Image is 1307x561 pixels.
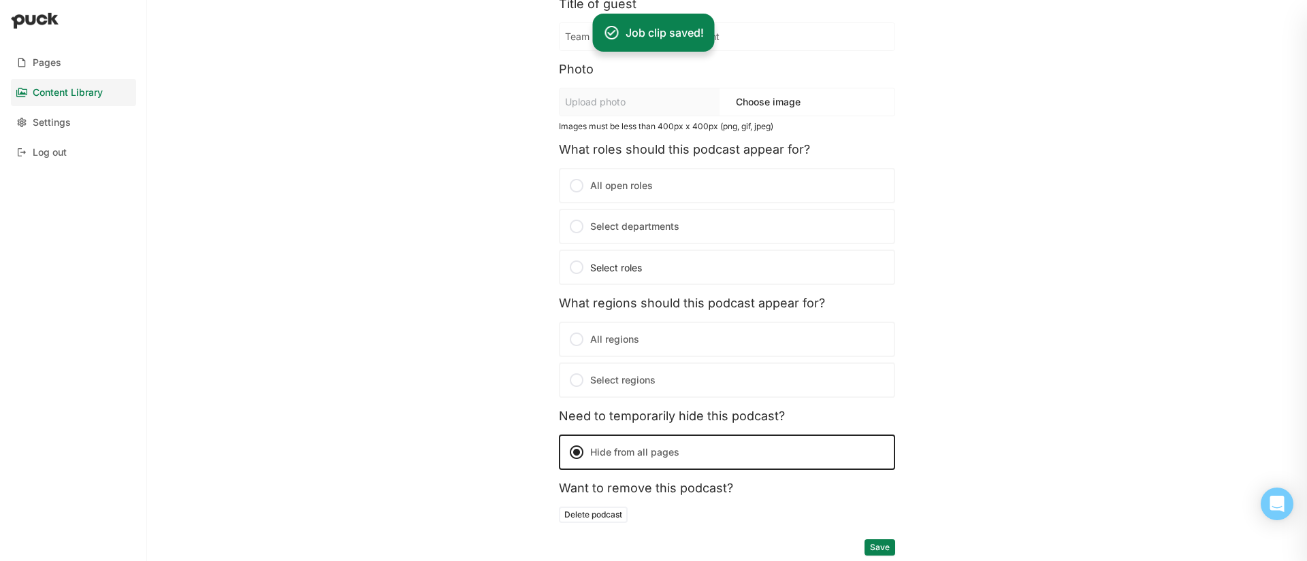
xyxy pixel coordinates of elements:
[730,91,806,113] button: Choose image
[559,209,895,244] label: Select departments
[568,259,886,275] div: Select roles
[559,322,895,357] label: All regions
[33,117,71,129] div: Settings
[559,296,895,311] div: What regions should this podcast appear for?
[559,142,895,157] div: What roles should this podcast appear for?
[559,362,895,398] label: Select regions
[865,539,895,556] button: Save
[1261,488,1293,520] div: Open Intercom Messenger
[559,507,628,523] button: Delete podcast
[11,109,136,136] a: Settings
[559,435,895,470] label: Hide from all pages
[720,91,806,113] div: Choose image
[11,49,136,76] a: Pages
[560,88,720,116] input: Upload photo
[626,24,704,41] div: Job clip saved!
[33,57,61,69] div: Pages
[33,147,67,158] div: Log out
[560,23,894,50] input: ex. Recruiting Manager
[559,409,895,424] div: Need to temporarily hide this podcast?
[559,62,895,77] div: Photo
[33,87,103,99] div: Content Library
[11,79,136,106] a: Content Library
[559,481,895,496] div: Want to remove this podcast?
[559,122,895,131] div: Images must be less than 400px x 400px (png, gif, jpeg)
[559,168,895,203] label: All open roles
